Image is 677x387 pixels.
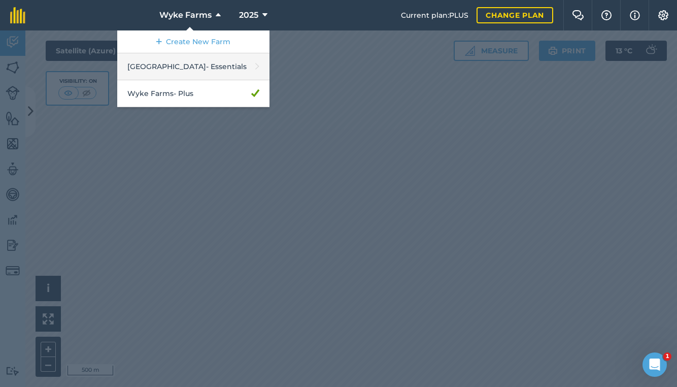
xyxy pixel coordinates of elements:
[600,10,613,20] img: A question mark icon
[10,7,25,23] img: fieldmargin Logo
[657,10,669,20] img: A cog icon
[401,10,468,21] span: Current plan : PLUS
[642,352,667,377] iframe: Intercom live chat
[630,9,640,21] img: svg+xml;base64,PHN2ZyB4bWxucz0iaHR0cDovL3d3dy53My5vcmcvMjAwMC9zdmciIHdpZHRoPSIxNyIgaGVpZ2h0PSIxNy...
[159,9,212,21] span: Wyke Farms
[477,7,553,23] a: Change plan
[572,10,584,20] img: Two speech bubbles overlapping with the left bubble in the forefront
[117,80,269,107] a: Wyke Farms- Plus
[663,352,671,361] span: 1
[117,53,269,80] a: [GEOGRAPHIC_DATA]- Essentials
[239,9,258,21] span: 2025
[117,30,269,53] a: Create New Farm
